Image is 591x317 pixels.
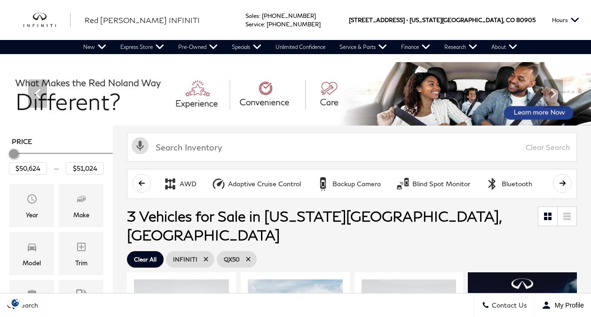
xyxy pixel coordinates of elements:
[76,40,524,54] nav: Main Navigation
[316,177,330,191] div: Backup Camera
[15,301,38,309] span: Search
[85,16,200,24] span: Red [PERSON_NAME] INFINITI
[5,298,26,308] img: Opt-Out Icon
[267,21,321,28] a: [PHONE_NUMBER]
[396,177,410,191] div: Blind Spot Monitor
[502,180,532,188] div: Bluetooth
[553,174,572,193] button: scroll right
[180,180,197,188] div: AWD
[535,293,591,317] button: Open user profile menu
[437,40,484,54] a: Research
[337,108,347,118] span: Go to slide 8
[9,232,54,275] div: ModelModel
[349,16,536,24] a: [STREET_ADDRESS] • [US_STATE][GEOGRAPHIC_DATA], CO 80905
[245,108,254,118] span: Go to slide 1
[163,177,177,191] div: AWD
[245,12,259,19] span: Sales
[489,301,527,309] span: Contact Us
[245,21,264,28] span: Service
[484,40,524,54] a: About
[547,177,561,191] div: Fog Lights
[26,239,38,258] span: Model
[171,40,225,54] a: Pre-Owned
[28,79,47,108] div: Previous
[127,133,577,162] input: Search Inventory
[9,184,54,227] div: YearYear
[66,162,104,174] input: Maximum
[551,301,584,309] span: My Profile
[26,210,38,220] div: Year
[259,12,260,19] span: :
[225,40,268,54] a: Specials
[5,298,26,308] section: Click to Open Cookie Consent Modal
[9,149,18,158] div: Minimum Price
[264,21,265,28] span: :
[132,137,149,154] svg: Click to toggle on voice search
[298,108,307,118] span: Go to slide 5
[544,79,563,108] div: Next
[332,40,394,54] a: Service & Parts
[412,180,470,188] div: Blind Spot Monitor
[132,174,151,193] button: scroll left
[284,108,294,118] span: Go to slide 4
[76,40,113,54] a: New
[394,40,437,54] a: Finance
[76,191,87,210] span: Make
[9,162,47,174] input: Minimum
[75,258,87,268] div: Trim
[311,108,320,118] span: Go to slide 6
[85,15,200,26] a: Red [PERSON_NAME] INFINITI
[173,254,197,265] span: INFINITI
[12,137,101,146] h5: Price
[127,207,501,243] span: 3 Vehicles for Sale in [US_STATE][GEOGRAPHIC_DATA], [GEOGRAPHIC_DATA]
[480,174,537,194] button: BluetoothBluetooth
[24,13,71,28] a: infiniti
[258,108,268,118] span: Go to slide 2
[76,287,87,306] span: Fueltype
[311,174,386,194] button: Backup CameraBackup Camera
[59,184,103,227] div: MakeMake
[134,254,157,265] span: Clear All
[224,254,240,265] span: QX50
[9,146,104,174] div: Price
[332,180,381,188] div: Backup Camera
[262,12,316,19] a: [PHONE_NUMBER]
[228,180,301,188] div: Adaptive Cruise Control
[59,232,103,275] div: TrimTrim
[24,13,71,28] img: INFINITI
[113,40,171,54] a: Express Store
[324,108,333,118] span: Go to slide 7
[212,177,226,191] div: Adaptive Cruise Control
[23,258,41,268] div: Model
[76,239,87,258] span: Trim
[268,40,332,54] a: Unlimited Confidence
[271,108,281,118] span: Go to slide 3
[26,191,38,210] span: Year
[158,174,202,194] button: AWDAWD
[206,174,306,194] button: Adaptive Cruise ControlAdaptive Cruise Control
[73,210,89,220] div: Make
[26,287,38,306] span: Features
[391,174,475,194] button: Blind Spot MonitorBlind Spot Monitor
[485,177,499,191] div: Bluetooth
